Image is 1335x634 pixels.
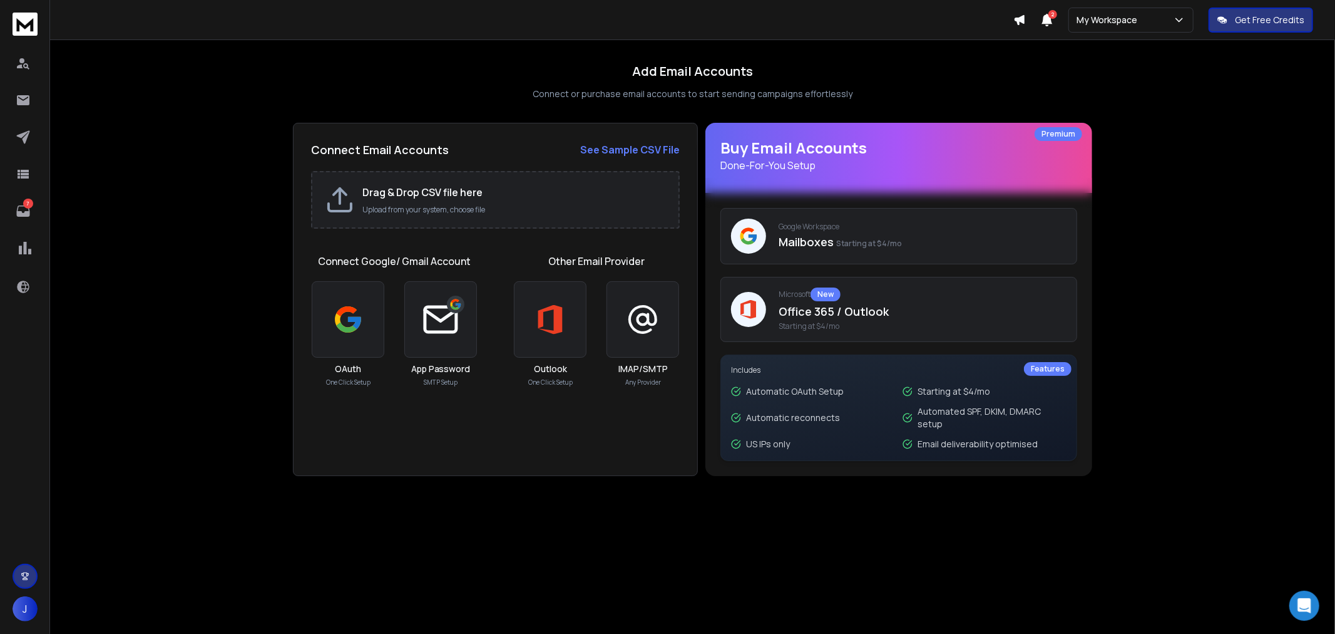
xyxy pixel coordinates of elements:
h3: IMAP/SMTP [618,363,668,375]
h1: Other Email Provider [548,254,645,269]
a: See Sample CSV File [580,142,680,157]
div: Premium [1035,127,1082,141]
p: Any Provider [625,378,661,387]
p: US IPs only [746,438,790,450]
p: Email deliverability optimised [918,438,1038,450]
p: Automatic reconnects [746,412,840,424]
p: Automatic OAuth Setup [746,385,844,398]
p: SMTP Setup [424,378,458,387]
button: J [13,596,38,621]
h3: App Password [411,363,471,375]
p: Automated SPF, DKIM, DMARC setup [918,405,1066,430]
div: Open Intercom Messenger [1289,591,1319,621]
p: One Click Setup [528,378,573,387]
div: New [811,288,841,301]
strong: See Sample CSV File [580,143,680,157]
p: My Workspace [1077,14,1142,26]
p: One Click Setup [326,378,371,387]
h2: Connect Email Accounts [311,141,449,158]
h2: Drag & Drop CSV file here [362,185,666,200]
p: Office 365 / Outlook [779,303,1066,320]
h3: Outlook [534,363,567,375]
p: Done-For-You Setup [720,158,1077,173]
h1: Buy Email Accounts [720,138,1077,173]
p: Google Workspace [779,222,1066,232]
p: Connect or purchase email accounts to start sending campaigns effortlessly [533,88,852,100]
h1: Add Email Accounts [632,63,753,80]
button: Get Free Credits [1209,8,1313,33]
div: Features [1024,362,1072,376]
p: Mailboxes [779,233,1066,251]
p: Includes [731,365,1066,375]
p: 7 [23,199,33,209]
span: Starting at $4/mo [836,238,902,249]
p: Starting at $4/mo [918,385,990,398]
span: 2 [1048,10,1057,19]
h1: Connect Google/ Gmail Account [318,254,471,269]
h3: OAuth [335,363,361,375]
p: Upload from your system, choose file [362,205,666,215]
span: Starting at $4/mo [779,321,1066,331]
img: logo [13,13,38,36]
p: Microsoft [779,288,1066,301]
p: Get Free Credits [1235,14,1304,26]
a: 7 [11,199,36,224]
